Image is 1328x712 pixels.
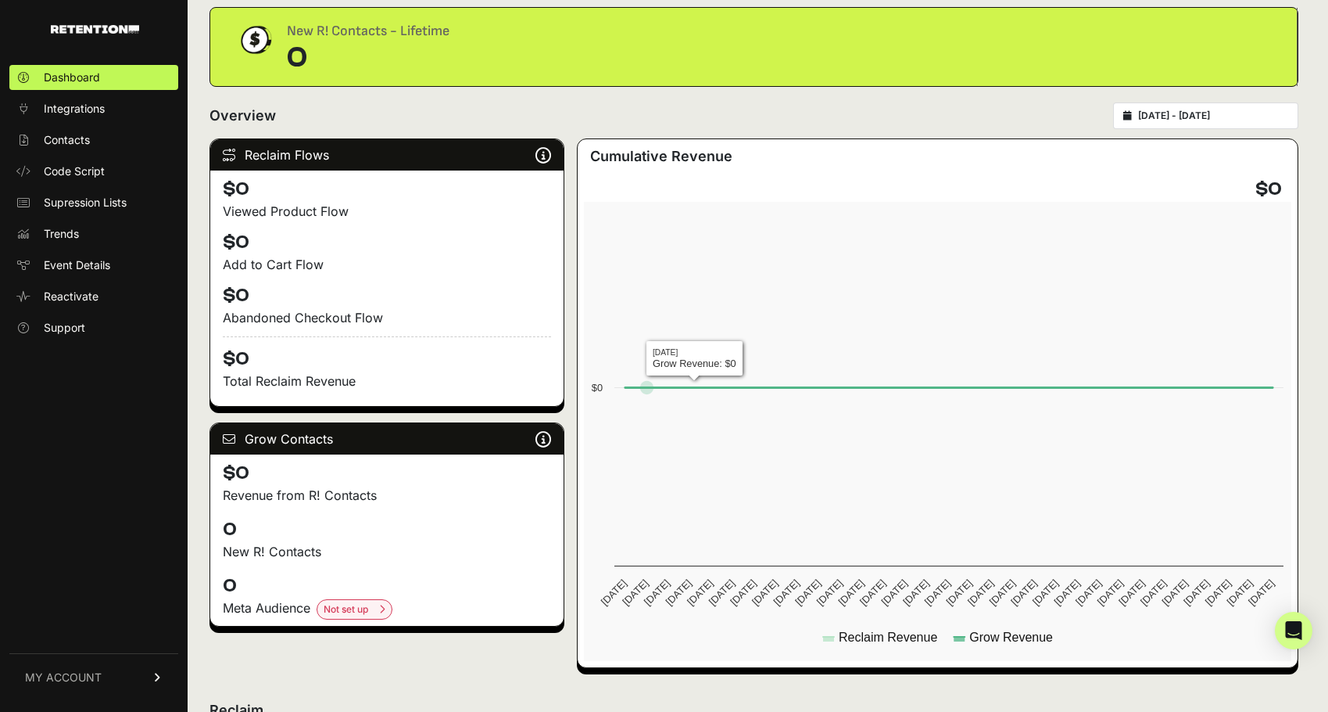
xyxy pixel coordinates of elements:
[209,105,276,127] h2: Overview
[9,96,178,121] a: Integrations
[223,308,551,327] div: Abandoned Checkout Flow
[642,577,672,608] text: [DATE]
[839,631,937,644] text: Reclaim Revenue
[223,599,551,620] div: Meta Audience
[1246,577,1276,608] text: [DATE]
[793,577,823,608] text: [DATE]
[9,190,178,215] a: Supression Lists
[223,372,551,390] p: Total Reclaim Revenue
[44,70,100,85] span: Dashboard
[44,257,110,273] span: Event Details
[969,631,1053,644] text: Grow Revenue
[943,577,974,608] text: [DATE]
[1116,577,1147,608] text: [DATE]
[235,20,274,59] img: dollar-coin-05c43ed7efb7bc0c12610022525b4bbbb207c7efeef5aecc26f025e68dcafac9.png
[1008,577,1039,608] text: [DATE]
[223,283,551,308] h4: $0
[287,42,449,74] div: 0
[965,577,996,608] text: [DATE]
[1159,577,1190,608] text: [DATE]
[44,226,79,242] span: Trends
[1255,177,1282,202] h4: $0
[1224,577,1255,608] text: [DATE]
[223,202,551,221] div: Viewed Product Flow
[750,577,780,608] text: [DATE]
[814,577,844,608] text: [DATE]
[223,574,551,599] h4: 0
[685,577,715,608] text: [DATE]
[1051,577,1082,608] text: [DATE]
[223,336,551,372] h4: $0
[210,139,564,171] div: Reclaim Flows
[223,542,551,561] p: New R! Contacts
[287,20,449,42] div: New R! Contacts - Lifetime
[1030,577,1061,608] text: [DATE]
[223,230,551,255] h4: $0
[590,146,732,167] h3: Cumulative Revenue
[1275,612,1312,649] div: Open Intercom Messenger
[1202,577,1233,608] text: [DATE]
[44,101,105,117] span: Integrations
[223,517,551,542] h4: 0
[9,284,178,309] a: Reactivate
[9,315,178,340] a: Support
[1138,577,1169,608] text: [DATE]
[223,486,551,505] p: Revenue from R! Contacts
[9,653,178,701] a: MY ACCOUNT
[922,577,953,608] text: [DATE]
[1181,577,1212,608] text: [DATE]
[44,320,85,336] span: Support
[591,382,602,394] text: $0
[25,670,102,685] span: MY ACCOUNT
[44,195,127,210] span: Supression Lists
[620,577,650,608] text: [DATE]
[9,65,178,90] a: Dashboard
[706,577,736,608] text: [DATE]
[44,289,98,304] span: Reactivate
[51,25,139,34] img: Retention.com
[857,577,888,608] text: [DATE]
[223,461,551,486] h4: $0
[836,577,866,608] text: [DATE]
[1094,577,1125,608] text: [DATE]
[728,577,758,608] text: [DATE]
[44,164,105,179] span: Code Script
[9,253,178,278] a: Event Details
[9,159,178,184] a: Code Script
[9,128,178,153] a: Contacts
[771,577,801,608] text: [DATE]
[663,577,693,608] text: [DATE]
[210,423,564,455] div: Grow Contacts
[223,255,551,274] div: Add to Cart Flow
[44,132,90,148] span: Contacts
[9,221,178,246] a: Trends
[986,577,1017,608] text: [DATE]
[1073,577,1104,608] text: [DATE]
[223,177,551,202] h4: $0
[879,577,909,608] text: [DATE]
[900,577,931,608] text: [DATE]
[598,577,628,608] text: [DATE]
